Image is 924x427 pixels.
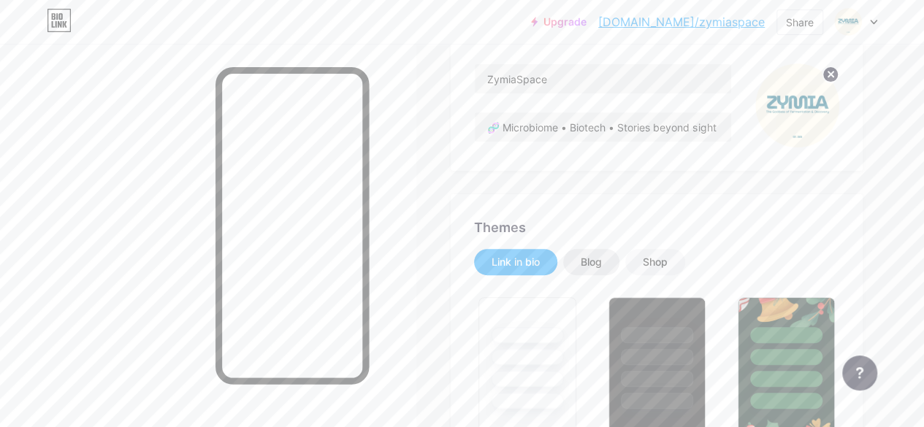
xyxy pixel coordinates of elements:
[492,255,540,269] div: Link in bio
[786,15,814,30] div: Share
[643,255,668,269] div: Shop
[475,112,731,142] input: Bio
[834,8,862,36] img: zymiaspace
[581,255,602,269] div: Blog
[531,16,587,28] a: Upgrade
[755,64,839,147] img: zymiaspace
[598,13,765,31] a: [DOMAIN_NAME]/zymiaspace
[475,64,731,93] input: Name
[474,218,839,237] div: Themes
